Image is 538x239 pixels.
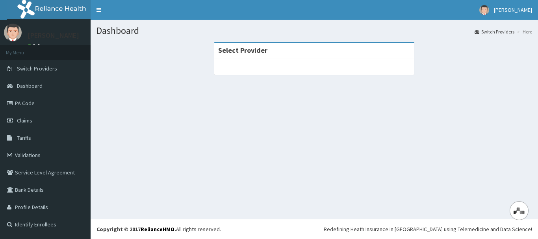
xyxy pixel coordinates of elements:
img: User Image [479,5,489,15]
li: Here [515,28,532,35]
strong: Select Provider [218,46,267,55]
span: [PERSON_NAME] [494,6,532,13]
strong: Copyright © 2017 . [96,226,176,233]
div: Redefining Heath Insurance in [GEOGRAPHIC_DATA] using Telemedicine and Data Science! [324,225,532,233]
span: Tariffs [17,134,31,141]
p: [PERSON_NAME] [28,32,79,39]
span: Claims [17,117,32,124]
a: RelianceHMO [141,226,174,233]
h1: Dashboard [96,26,532,36]
a: Switch Providers [475,28,514,35]
footer: All rights reserved. [91,219,538,239]
img: svg+xml,%3Csvg%20xmlns%3D%22http%3A%2F%2Fwww.w3.org%2F2000%2Fsvg%22%20width%3D%2228%22%20height%3... [514,208,525,214]
span: Switch Providers [17,65,57,72]
a: Online [28,43,46,48]
span: Dashboard [17,82,43,89]
img: User Image [4,24,22,41]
